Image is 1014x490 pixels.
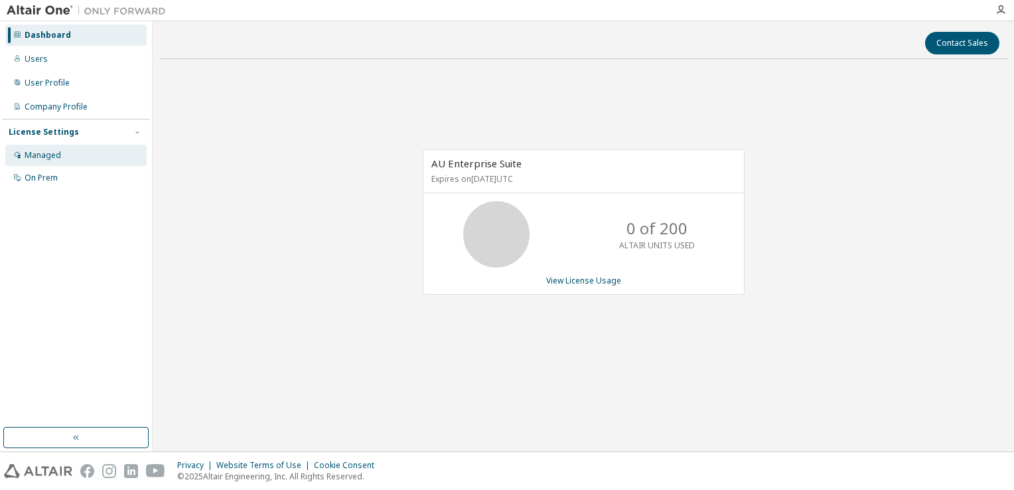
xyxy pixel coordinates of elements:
[216,460,314,471] div: Website Terms of Use
[4,464,72,478] img: altair_logo.svg
[626,217,688,240] p: 0 of 200
[102,464,116,478] img: instagram.svg
[25,102,88,112] div: Company Profile
[431,173,733,185] p: Expires on [DATE] UTC
[25,173,58,183] div: On Prem
[25,54,48,64] div: Users
[177,471,382,482] p: © 2025 Altair Engineering, Inc. All Rights Reserved.
[619,240,695,251] p: ALTAIR UNITS USED
[25,78,70,88] div: User Profile
[124,464,138,478] img: linkedin.svg
[314,460,382,471] div: Cookie Consent
[177,460,216,471] div: Privacy
[431,157,522,170] span: AU Enterprise Suite
[25,30,71,41] div: Dashboard
[7,4,173,17] img: Altair One
[80,464,94,478] img: facebook.svg
[9,127,79,137] div: License Settings
[25,150,61,161] div: Managed
[925,32,999,54] button: Contact Sales
[546,275,621,286] a: View License Usage
[146,464,165,478] img: youtube.svg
